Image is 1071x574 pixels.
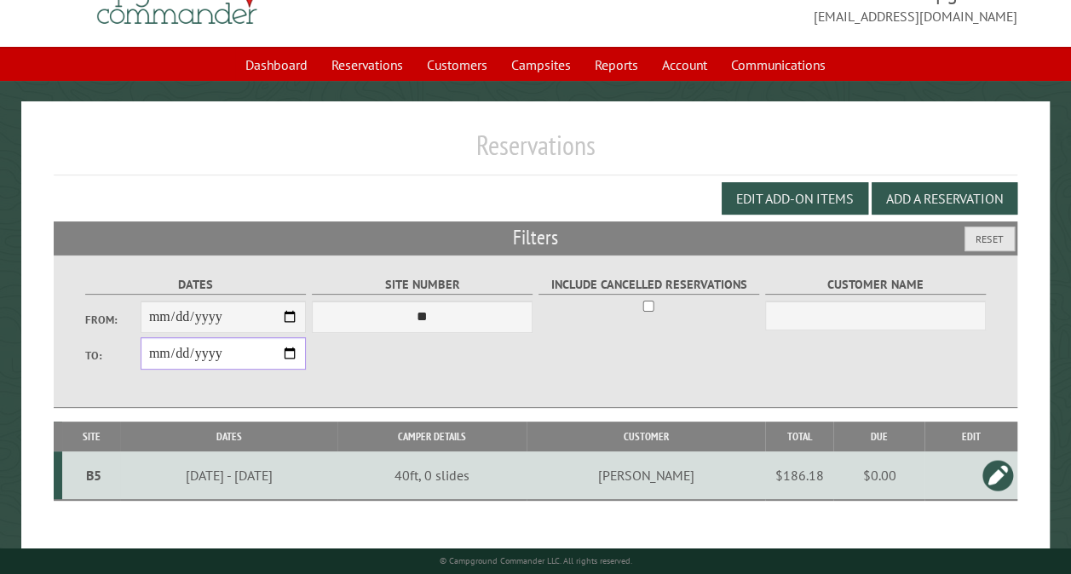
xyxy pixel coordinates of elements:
a: Campsites [501,49,581,81]
a: Communications [721,49,836,81]
label: Customer Name [765,275,986,295]
button: Edit Add-on Items [722,182,868,215]
th: Due [833,422,924,451]
th: Total [765,422,833,451]
button: Add a Reservation [872,182,1017,215]
td: [PERSON_NAME] [527,451,766,500]
td: $0.00 [833,451,924,500]
label: Site Number [312,275,533,295]
td: $186.18 [765,451,833,500]
th: Site [62,422,121,451]
h1: Reservations [54,129,1017,175]
label: Dates [85,275,306,295]
label: Include Cancelled Reservations [538,275,759,295]
a: Account [652,49,717,81]
a: Reports [584,49,648,81]
small: © Campground Commander LLC. All rights reserved. [440,555,632,566]
th: Edit [924,422,1017,451]
div: [DATE] - [DATE] [124,467,335,484]
h2: Filters [54,221,1017,254]
label: From: [85,312,141,328]
div: B5 [69,467,118,484]
label: To: [85,347,141,364]
th: Camper Details [337,422,527,451]
th: Dates [120,422,337,451]
a: Customers [417,49,498,81]
th: Customer [527,422,766,451]
a: Reservations [321,49,413,81]
button: Reset [964,227,1015,251]
td: 40ft, 0 slides [337,451,527,500]
a: Dashboard [235,49,318,81]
